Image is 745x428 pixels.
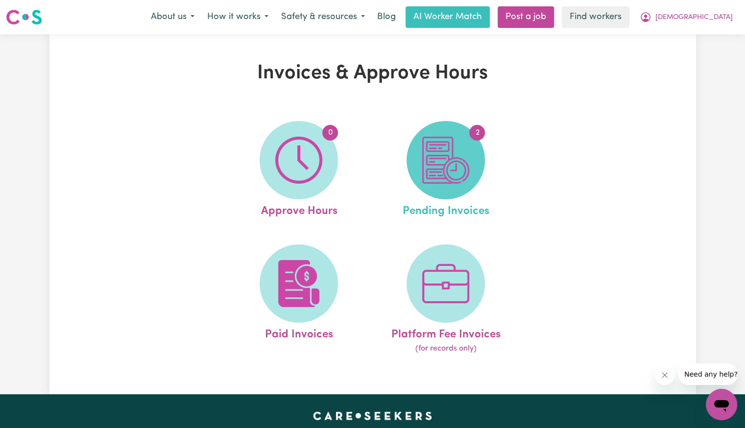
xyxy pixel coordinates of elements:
[261,199,337,220] span: Approve Hours
[265,323,333,343] span: Paid Invoices
[706,389,737,420] iframe: Button to launch messaging window
[655,12,733,23] span: [DEMOGRAPHIC_DATA]
[144,7,201,27] button: About us
[469,125,485,141] span: 2
[322,125,338,141] span: 0
[406,6,490,28] a: AI Worker Match
[6,8,42,26] img: Careseekers logo
[633,7,739,27] button: My Account
[228,244,369,355] a: Paid Invoices
[275,7,371,27] button: Safety & resources
[562,6,629,28] a: Find workers
[498,6,554,28] a: Post a job
[163,62,582,85] h1: Invoices & Approve Hours
[313,412,432,420] a: Careseekers home page
[6,6,42,28] a: Careseekers logo
[6,7,59,15] span: Need any help?
[415,343,477,355] span: (for records only)
[678,363,737,385] iframe: Message from company
[375,121,516,220] a: Pending Invoices
[371,6,402,28] a: Blog
[403,199,489,220] span: Pending Invoices
[655,365,674,385] iframe: Close message
[228,121,369,220] a: Approve Hours
[391,323,501,343] span: Platform Fee Invoices
[201,7,275,27] button: How it works
[375,244,516,355] a: Platform Fee Invoices(for records only)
